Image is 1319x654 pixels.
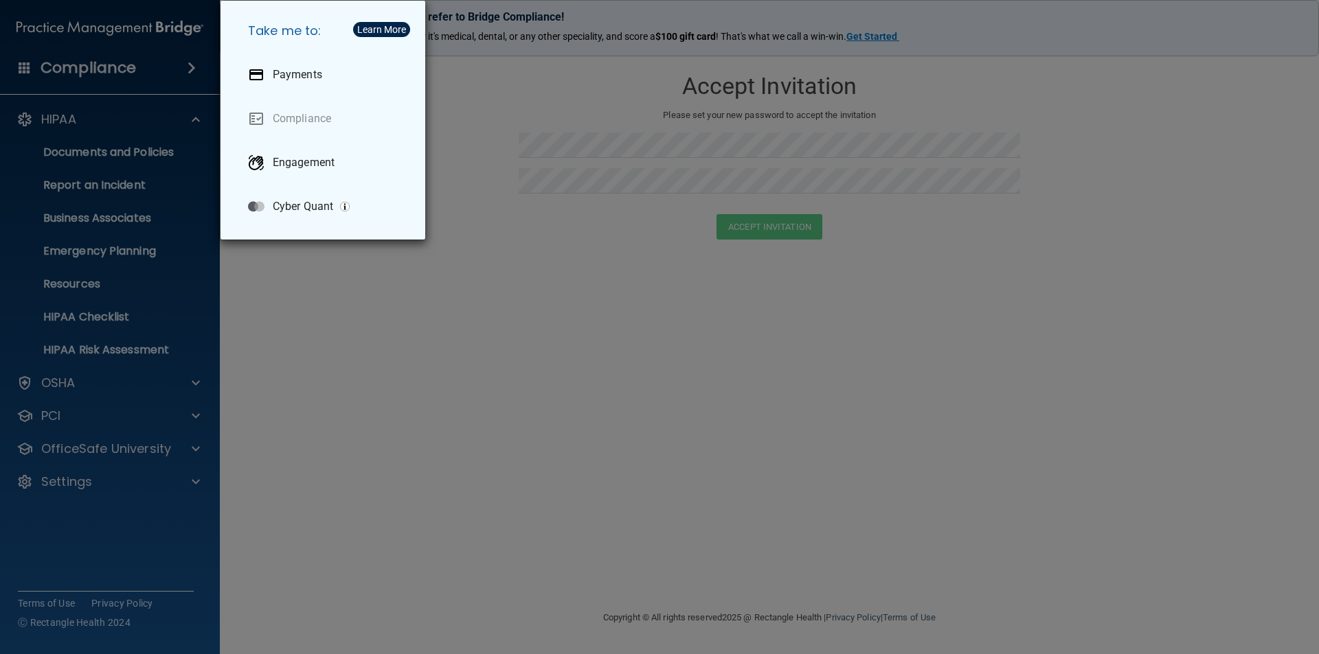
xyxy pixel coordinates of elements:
a: Engagement [237,143,414,182]
p: Engagement [273,156,335,170]
div: Learn More [357,25,406,34]
h5: Take me to: [237,12,414,50]
a: Payments [237,56,414,94]
p: Cyber Quant [273,200,333,213]
button: Learn More [353,22,410,37]
a: Cyber Quant [237,187,414,226]
p: Payments [273,68,322,82]
a: Compliance [237,100,414,138]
